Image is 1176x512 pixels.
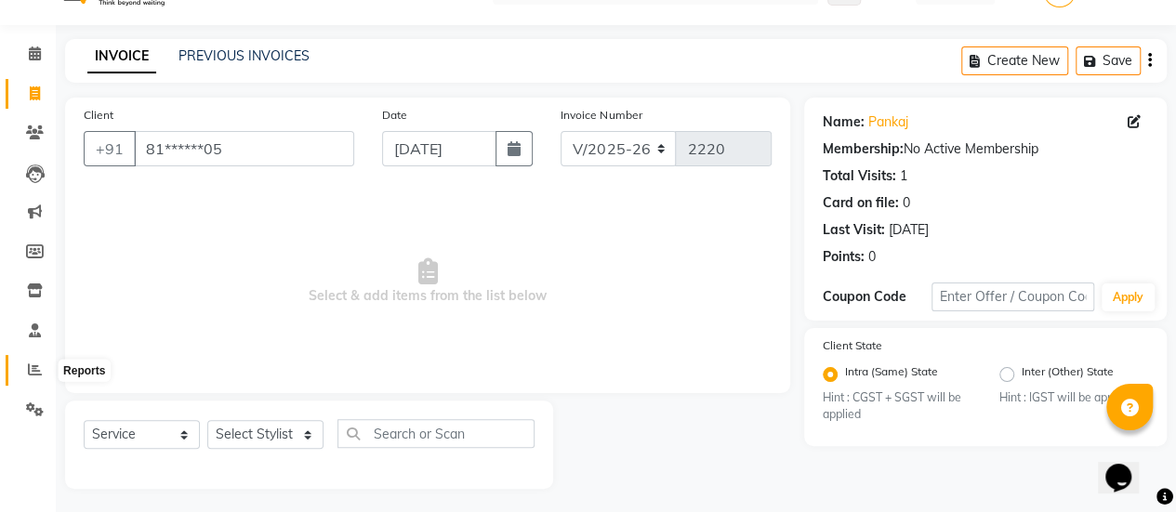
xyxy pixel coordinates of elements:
button: Save [1076,46,1141,75]
label: Inter (Other) State [1022,363,1114,386]
div: Total Visits: [823,166,896,186]
label: Date [382,107,407,124]
button: +91 [84,131,136,166]
small: Hint : CGST + SGST will be applied [823,389,971,424]
div: [DATE] [889,220,929,240]
label: Intra (Same) State [845,363,938,386]
div: Coupon Code [823,287,932,307]
div: Last Visit: [823,220,885,240]
button: Create New [961,46,1068,75]
label: Invoice Number [561,107,641,124]
div: Card on file: [823,193,899,213]
a: Pankaj [868,112,908,132]
input: Search by Name/Mobile/Email/Code [134,131,354,166]
label: Client [84,107,113,124]
input: Search or Scan [337,419,535,448]
input: Enter Offer / Coupon Code [932,282,1094,311]
div: 0 [903,193,910,213]
span: Select & add items from the list below [84,189,772,374]
div: Reports [59,360,110,382]
div: Membership: [823,139,904,159]
a: INVOICE [87,40,156,73]
div: Name: [823,112,865,132]
div: Points: [823,247,865,267]
div: 1 [900,166,907,186]
a: PREVIOUS INVOICES [178,47,310,64]
iframe: chat widget [1098,438,1157,493]
label: Client State [823,337,882,354]
div: 0 [868,247,876,267]
small: Hint : IGST will be applied [999,389,1148,406]
div: No Active Membership [823,139,1148,159]
button: Apply [1102,283,1155,311]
